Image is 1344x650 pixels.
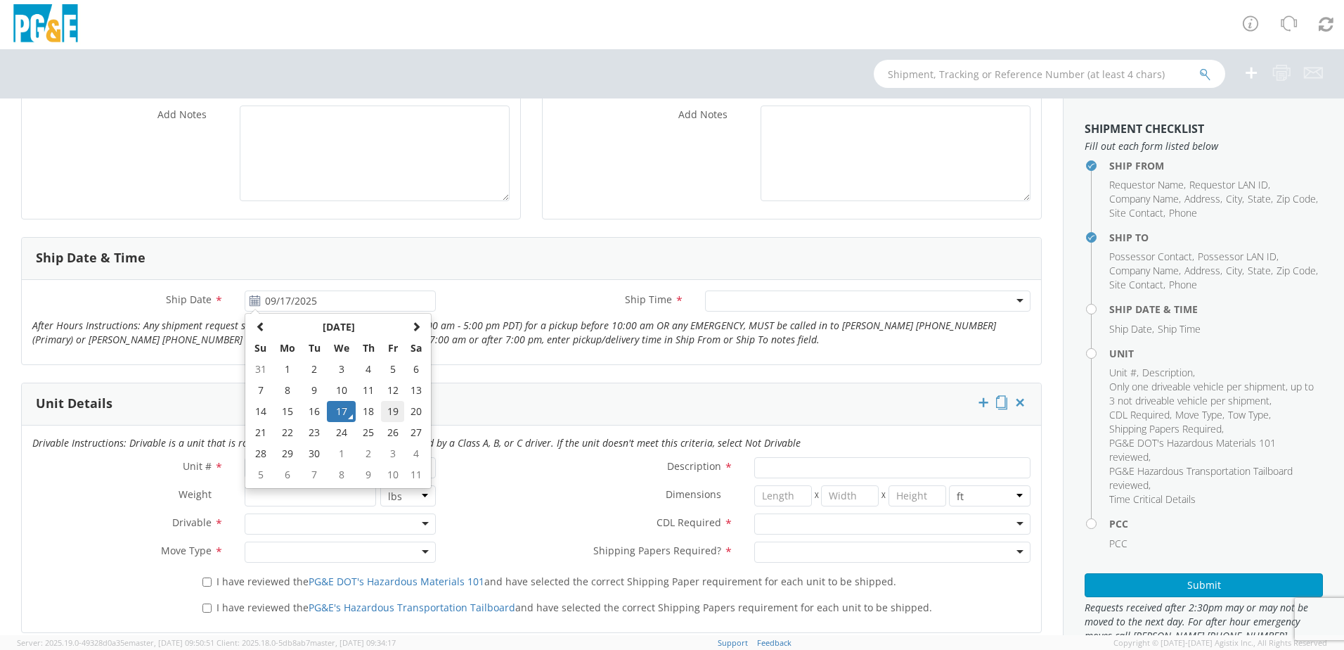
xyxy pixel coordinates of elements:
[1109,366,1139,380] li: ,
[217,637,396,648] span: Client: 2025.18.0-5db8ab7
[593,544,721,557] span: Shipping Papers Required?
[1085,139,1323,153] span: Fill out each form listed below
[1109,304,1323,314] h4: Ship Date & Time
[1109,380,1319,408] li: ,
[36,397,112,411] h3: Unit Details
[1109,464,1319,492] li: ,
[657,516,721,529] span: CDL Required
[1109,537,1127,550] span: PCC
[411,321,421,331] span: Next Month
[718,637,748,648] a: Support
[1109,380,1314,407] span: Only one driveable vehicle per shipment, up to 3 not driveable vehicle per shipment
[404,464,428,485] td: 11
[309,601,515,614] a: PG&E's Hazardous Transportation Tailboard
[1277,264,1318,278] li: ,
[1228,408,1271,422] li: ,
[248,380,273,401] td: 7
[667,459,721,473] span: Description
[161,544,212,557] span: Move Type
[1109,348,1323,359] h4: Unit
[1109,160,1323,171] h4: Ship From
[32,436,801,450] i: Drivable Instructions: Drivable is a unit that is roadworthy and can be driven over the road by a...
[1248,264,1271,277] span: State
[1248,192,1271,205] span: State
[404,359,428,380] td: 6
[1198,250,1279,264] li: ,
[1109,322,1152,336] span: Ship Date
[302,464,327,485] td: 7
[381,380,405,401] td: 12
[1184,264,1220,277] span: Address
[217,575,896,588] span: I have reviewed the and have selected the correct Shipping Paper requirement for each unit to be ...
[327,443,356,464] td: 1
[404,401,428,422] td: 20
[256,321,266,331] span: Previous Month
[302,380,327,401] td: 9
[327,338,356,359] th: We
[1109,250,1194,264] li: ,
[1109,232,1323,243] h4: Ship To
[1085,573,1323,597] button: Submit
[129,637,214,648] span: master, [DATE] 09:50:51
[327,401,356,422] td: 17
[1085,121,1204,136] strong: Shipment Checklist
[889,485,946,506] input: Height
[1109,464,1293,492] span: PG&E Hazardous Transportation Tailboard reviewed
[1085,601,1323,643] span: Requests received after 2:30pm may or may not be moved to the next day. For after hour emergency ...
[1109,192,1179,205] span: Company Name
[1109,206,1163,219] span: Site Contact
[404,443,428,464] td: 4
[1109,492,1196,506] span: Time Critical Details
[879,485,889,506] span: X
[327,464,356,485] td: 8
[1109,408,1172,422] li: ,
[1158,322,1201,336] span: Ship Time
[1189,178,1268,191] span: Requestor LAN ID
[302,338,327,359] th: Tu
[1169,278,1197,291] span: Phone
[1248,192,1273,206] li: ,
[32,319,996,346] i: After Hours Instructions: Any shipment request submitted after normal business hours (7:00 am - 5...
[273,464,302,485] td: 6
[1109,436,1276,464] span: PG&E DOT's Hazardous Materials 101 reviewed
[11,4,81,46] img: pge-logo-06675f144f4cfa6a6814.png
[1226,192,1244,206] li: ,
[1109,178,1184,191] span: Requestor Name
[404,338,428,359] th: Sa
[356,359,380,380] td: 4
[273,401,302,422] td: 15
[381,443,405,464] td: 3
[1109,192,1181,206] li: ,
[1109,366,1137,379] span: Unit #
[757,637,791,648] a: Feedback
[273,338,302,359] th: Mo
[1109,422,1222,435] span: Shipping Papers Required
[248,359,273,380] td: 31
[356,443,380,464] td: 2
[356,380,380,401] td: 11
[1277,192,1318,206] li: ,
[202,604,212,613] input: I have reviewed thePG&E's Hazardous Transportation Tailboardand have selected the correct Shippin...
[202,578,212,587] input: I have reviewed thePG&E DOT's Hazardous Materials 101and have selected the correct Shipping Paper...
[356,422,380,443] td: 25
[404,380,428,401] td: 13
[217,601,932,614] span: I have reviewed the and have selected the correct Shipping Papers requirement for each unit to be...
[1175,408,1225,422] li: ,
[666,487,721,501] span: Dimensions
[1184,192,1220,205] span: Address
[1109,322,1154,336] li: ,
[1109,408,1170,421] span: CDL Required
[172,516,212,529] span: Drivable
[1109,518,1323,529] h4: PCC
[381,338,405,359] th: Fr
[812,485,822,506] span: X
[678,108,728,121] span: Add Notes
[309,575,484,588] a: PG&E DOT's Hazardous Materials 101
[1142,366,1193,379] span: Description
[1189,178,1270,192] li: ,
[1226,264,1242,277] span: City
[327,359,356,380] td: 3
[821,485,879,506] input: Width
[874,60,1225,88] input: Shipment, Tracking or Reference Number (at least 4 chars)
[1277,264,1316,277] span: Zip Code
